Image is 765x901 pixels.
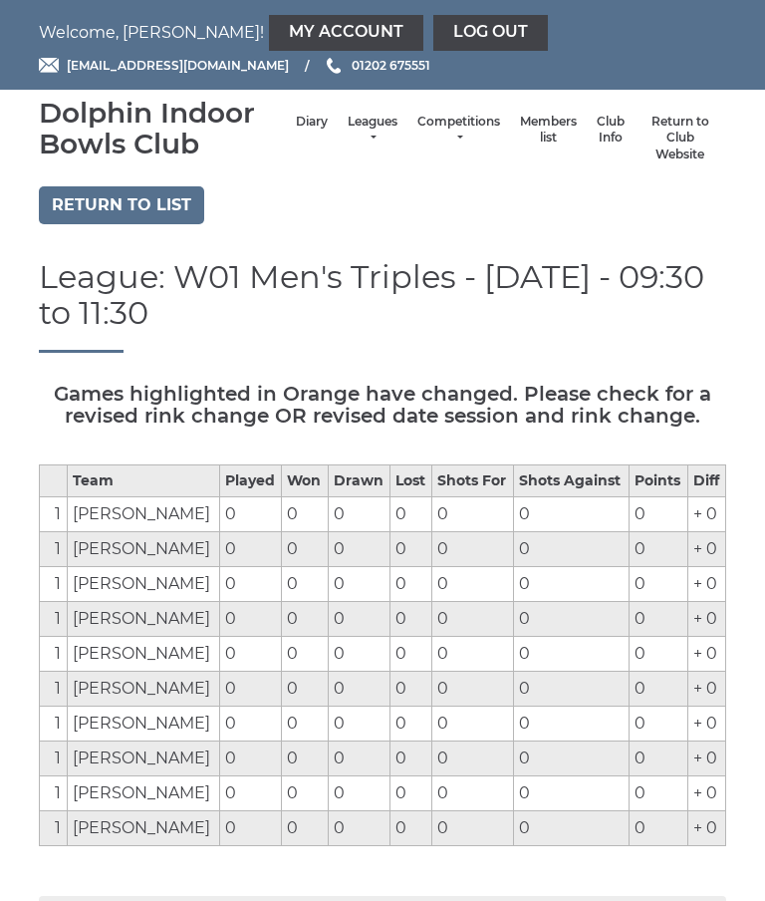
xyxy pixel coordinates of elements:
td: 0 [328,636,390,671]
td: 0 [390,741,432,775]
img: Phone us [327,58,341,74]
td: 0 [282,531,328,566]
td: 0 [390,775,432,810]
td: 0 [219,496,282,531]
td: [PERSON_NAME] [67,566,219,601]
td: 0 [630,566,688,601]
td: 0 [219,810,282,845]
td: 0 [630,741,688,775]
td: + 0 [687,775,725,810]
td: 0 [630,706,688,741]
td: 1 [40,531,68,566]
td: 0 [630,531,688,566]
td: 0 [432,636,514,671]
td: 1 [40,671,68,706]
td: 0 [630,636,688,671]
td: 0 [390,636,432,671]
th: Lost [390,464,432,496]
td: + 0 [687,706,725,741]
td: 0 [219,671,282,706]
td: + 0 [687,601,725,636]
div: Dolphin Indoor Bowls Club [39,98,286,159]
td: [PERSON_NAME] [67,810,219,845]
td: 0 [390,706,432,741]
td: 1 [40,566,68,601]
th: Won [282,464,328,496]
td: [PERSON_NAME] [67,636,219,671]
td: + 0 [687,531,725,566]
td: 0 [282,636,328,671]
th: Shots Against [514,464,630,496]
td: + 0 [687,566,725,601]
td: 0 [514,496,630,531]
td: 0 [282,601,328,636]
td: 0 [514,636,630,671]
h5: Games highlighted in Orange have changed. Please check for a revised rink change OR revised date ... [39,383,726,427]
td: 0 [432,810,514,845]
td: 0 [630,775,688,810]
a: Log out [433,15,548,51]
span: 01202 675551 [352,58,430,73]
td: 0 [390,810,432,845]
td: 0 [390,566,432,601]
a: Diary [296,114,328,131]
td: 0 [282,566,328,601]
a: Members list [520,114,577,147]
td: 0 [282,741,328,775]
a: Return to Club Website [644,114,716,163]
td: 0 [514,741,630,775]
td: 0 [390,496,432,531]
td: 0 [432,671,514,706]
td: 0 [328,671,390,706]
a: Phone us 01202 675551 [324,56,430,75]
h1: League: W01 Men's Triples - [DATE] - 09:30 to 11:30 [39,259,726,352]
td: 1 [40,741,68,775]
td: 0 [219,566,282,601]
td: 0 [219,706,282,741]
td: 0 [630,810,688,845]
td: 0 [219,531,282,566]
td: 0 [432,775,514,810]
td: + 0 [687,671,725,706]
td: + 0 [687,636,725,671]
td: 1 [40,810,68,845]
td: [PERSON_NAME] [67,601,219,636]
td: 0 [514,566,630,601]
td: 0 [328,496,390,531]
th: Diff [687,464,725,496]
td: 0 [514,706,630,741]
td: [PERSON_NAME] [67,706,219,741]
a: Club Info [597,114,625,147]
td: 1 [40,706,68,741]
td: 0 [514,775,630,810]
td: 0 [630,496,688,531]
td: 0 [282,810,328,845]
td: 0 [328,810,390,845]
th: Shots For [432,464,514,496]
td: 0 [219,775,282,810]
td: 0 [514,601,630,636]
td: 0 [328,601,390,636]
th: Played [219,464,282,496]
td: 1 [40,601,68,636]
td: + 0 [687,496,725,531]
td: 0 [630,671,688,706]
td: 0 [282,775,328,810]
td: 0 [514,810,630,845]
td: 1 [40,775,68,810]
nav: Welcome, [PERSON_NAME]! [39,15,726,51]
span: [EMAIL_ADDRESS][DOMAIN_NAME] [67,58,289,73]
td: [PERSON_NAME] [67,531,219,566]
td: 0 [432,601,514,636]
a: Email [EMAIL_ADDRESS][DOMAIN_NAME] [39,56,289,75]
img: Email [39,58,59,73]
td: 0 [432,531,514,566]
td: 0 [514,671,630,706]
td: 0 [282,671,328,706]
a: Leagues [348,114,397,147]
td: 0 [328,706,390,741]
td: 0 [328,566,390,601]
td: [PERSON_NAME] [67,671,219,706]
td: 0 [328,775,390,810]
td: 0 [219,636,282,671]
